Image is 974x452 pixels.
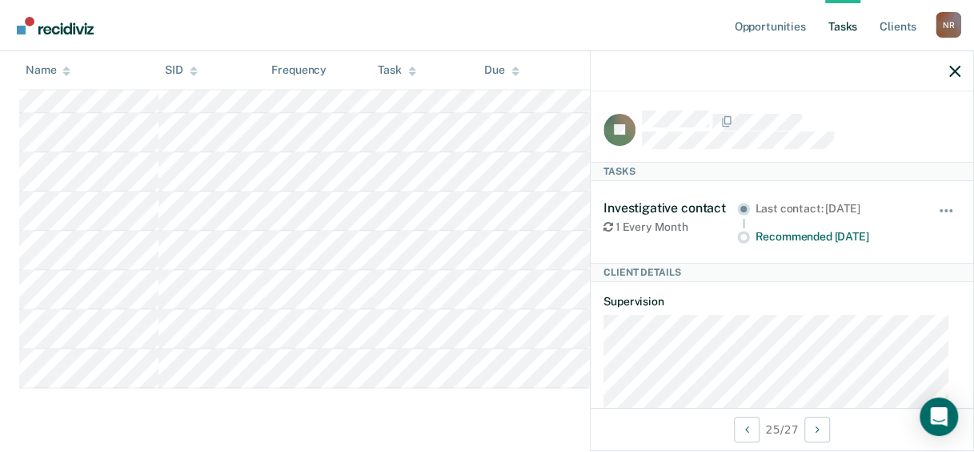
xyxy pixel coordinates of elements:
button: Previous Client [734,417,760,442]
div: Due [484,64,519,78]
dt: Supervision [603,295,960,309]
div: N R [936,12,961,38]
div: Tasks [591,162,973,181]
div: Open Intercom Messenger [920,398,958,436]
img: Recidiviz [17,17,94,34]
div: Recommended [DATE] [755,230,916,244]
button: Next Client [804,417,830,442]
div: Task [378,64,415,78]
div: 25 / 27 [591,408,973,450]
div: SID [165,64,198,78]
div: Investigative contact [603,200,737,216]
div: Name [26,64,70,78]
div: Client Details [591,263,973,282]
div: Last contact: [DATE] [755,202,916,216]
div: 1 Every Month [603,220,737,234]
button: Profile dropdown button [936,12,961,38]
div: Frequency [271,64,327,78]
